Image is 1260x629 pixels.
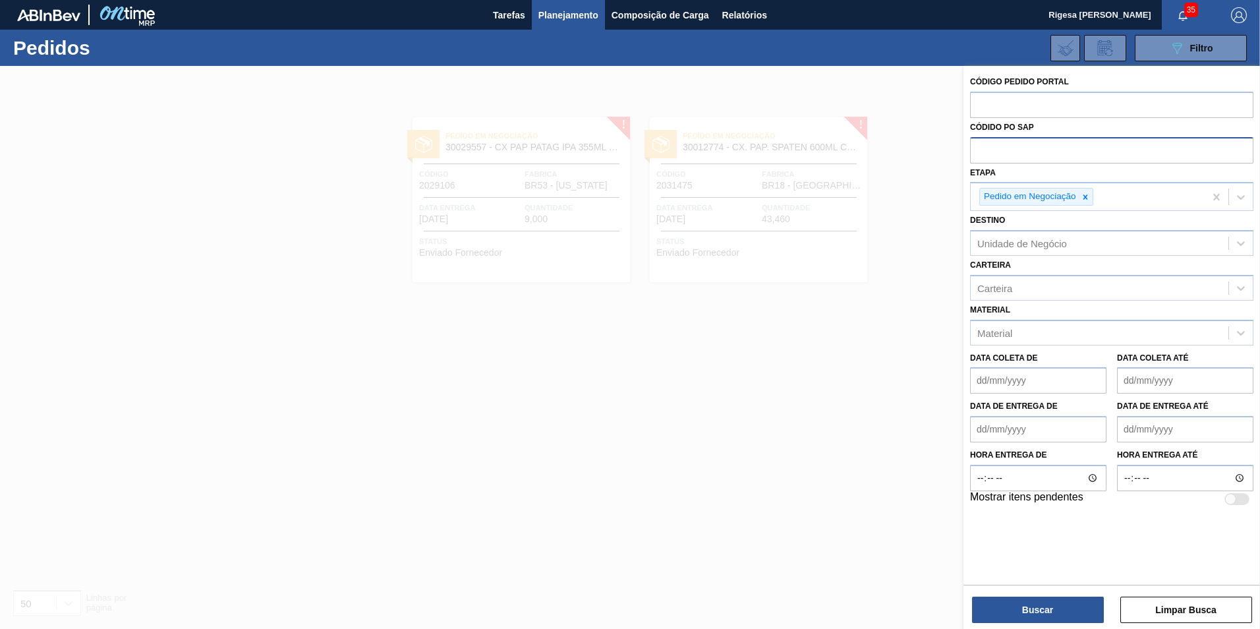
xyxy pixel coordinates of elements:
[1117,353,1188,363] label: Data coleta até
[612,7,709,23] span: Composição de Carga
[1135,35,1247,61] button: Filtro
[1117,367,1253,394] input: dd/mm/yyyy
[970,416,1106,442] input: dd/mm/yyyy
[1190,43,1213,53] span: Filtro
[1084,35,1126,61] div: Solicitação de Revisão de Pedidos
[980,189,1078,205] div: Pedido em Negociação
[970,446,1106,465] label: Hora entrega de
[1231,7,1247,23] img: Logout
[970,123,1034,132] label: Códido PO SAP
[977,238,1067,249] div: Unidade de Negócio
[1162,6,1204,24] button: Notificações
[722,7,767,23] span: Relatórios
[970,402,1058,411] label: Data de Entrega de
[970,168,996,177] label: Etapa
[13,40,210,55] h1: Pedidos
[538,7,598,23] span: Planejamento
[970,77,1069,86] label: Código Pedido Portal
[970,216,1005,225] label: Destino
[1117,446,1253,465] label: Hora entrega até
[970,353,1037,363] label: Data coleta de
[970,491,1083,507] label: Mostrar itens pendentes
[970,367,1106,394] input: dd/mm/yyyy
[1050,35,1080,61] div: Importar Negociações dos Pedidos
[1117,402,1209,411] label: Data de Entrega até
[970,260,1011,270] label: Carteira
[970,305,1010,314] label: Material
[1117,416,1253,442] input: dd/mm/yyyy
[17,9,80,21] img: TNhmsLtSVTkK8tSr43FrP2fwEKptu5GPRR3wAAAABJRU5ErkJggg==
[493,7,525,23] span: Tarefas
[977,282,1012,293] div: Carteira
[977,327,1012,338] div: Material
[1184,3,1198,17] span: 35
